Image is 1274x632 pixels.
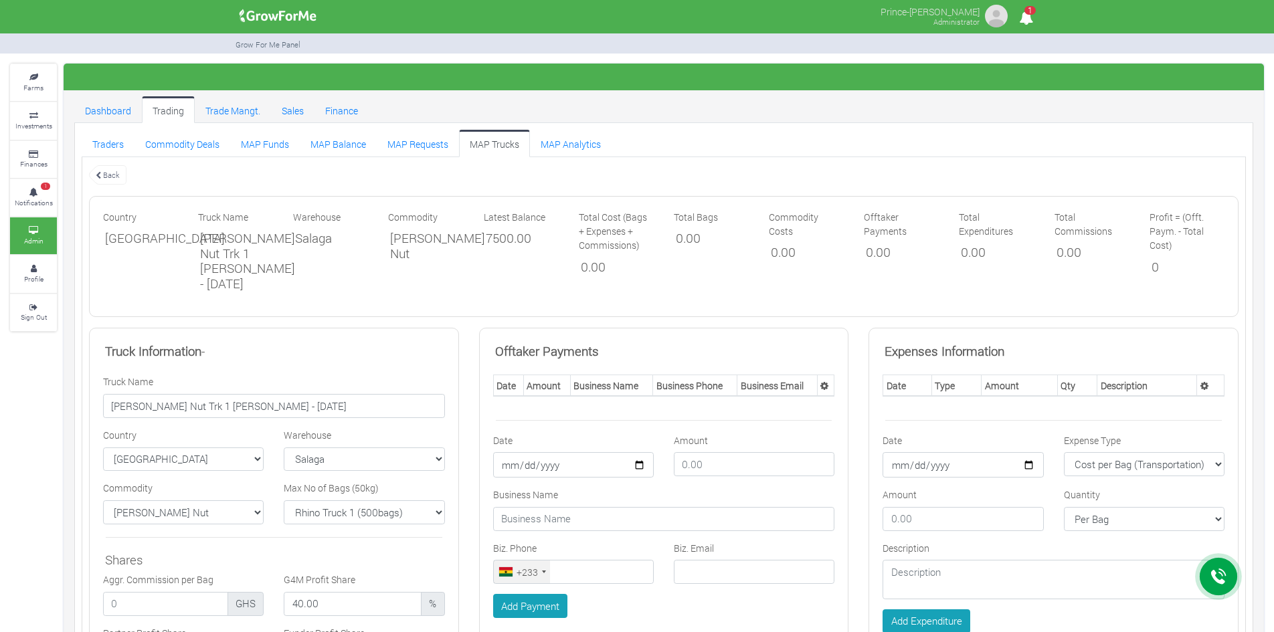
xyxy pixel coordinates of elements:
[142,96,195,123] a: Trading
[737,375,818,397] th: Business Email
[195,96,271,123] a: Trade Mangt.
[674,210,718,224] label: Total Bags
[1055,210,1129,238] label: Total Commissions
[103,210,136,224] label: Country
[200,231,271,291] h5: [PERSON_NAME] Nut Trk 1 [PERSON_NAME] - [DATE]
[653,375,737,397] th: Business Phone
[676,231,747,246] h5: 0.00
[10,294,57,331] a: Sign Out
[23,83,43,92] small: Farms
[493,433,513,447] label: Date
[103,592,228,616] input: 0
[771,245,842,260] h5: 0.00
[10,255,57,292] a: Profile
[10,179,57,216] a: 1 Notifications
[493,507,835,531] input: Business Name
[931,375,981,397] th: Type
[961,245,1032,260] h5: 0.00
[284,572,355,587] label: G4M Profit Share
[1064,433,1121,447] label: Expense Type
[227,592,264,616] span: GHS
[284,481,379,495] label: Max No of Bags (50kg)
[1057,245,1127,260] h5: 0.00
[1152,259,1222,275] h5: 0
[864,210,939,238] label: Offtaker Payments
[883,507,1043,531] input: 0.00
[105,231,176,246] h5: [GEOGRAPHIC_DATA]
[883,375,932,397] th: Date
[421,592,445,616] span: %
[284,428,331,442] label: Warehouse
[24,236,43,245] small: Admin
[74,96,142,123] a: Dashboard
[769,210,844,238] label: Commodity Costs
[103,428,136,442] label: Country
[883,433,902,447] label: Date
[230,130,300,156] a: MAP Funds
[24,274,43,284] small: Profile
[103,572,213,587] label: Aggr. Commission per Bag
[486,231,557,246] h5: 7500.00
[983,3,1010,29] img: growforme image
[314,96,369,123] a: Finance
[1097,375,1197,397] th: Description
[982,375,1057,397] th: Amount
[1013,3,1039,33] i: Notifications
[15,198,53,207] small: Notifications
[517,565,538,579] div: +233
[103,394,445,418] input: Enter Truck Name
[493,375,523,397] th: Date
[10,141,57,178] a: Finances
[484,210,545,224] label: Latest Balance
[236,39,300,49] small: Grow For Me Panel
[105,344,443,359] h5: -
[293,210,341,224] label: Warehouse
[881,3,980,19] p: Prince-[PERSON_NAME]
[15,121,52,130] small: Investments
[1013,13,1039,25] a: 1
[495,342,599,359] b: Offtaker Payments
[530,130,612,156] a: MAP Analytics
[933,17,980,27] small: Administrator
[271,96,314,123] a: Sales
[10,102,57,139] a: Investments
[235,3,321,29] img: growforme image
[1057,375,1097,397] th: Qty
[523,375,570,397] th: Amount
[198,210,248,224] label: Truck Name
[493,541,537,555] label: Biz. Phone
[579,210,654,253] label: Total Cost (Bags + Expenses + Commissions)
[82,130,134,156] a: Traders
[21,312,47,322] small: Sign Out
[494,560,550,583] div: Ghana (Gaana): +233
[89,164,126,186] a: Back
[103,375,153,389] label: Truck Name
[570,375,652,397] th: Business Name
[1064,488,1100,502] label: Quantity
[388,210,438,224] label: Commodity
[105,342,201,359] b: Truck Information
[1150,210,1224,253] label: Profit = (Offt. Paym. - Total Cost)
[459,130,530,156] a: MAP Trucks
[10,217,57,254] a: Admin
[20,159,48,169] small: Finances
[300,130,377,156] a: MAP Balance
[377,130,459,156] a: MAP Requests
[105,552,443,568] h5: Shares
[883,488,917,502] label: Amount
[883,541,929,555] label: Description
[674,433,708,447] label: Amount
[10,64,57,101] a: Farms
[41,183,50,191] span: 1
[295,231,366,246] h5: Salaga
[493,452,654,478] input: Date
[1024,6,1036,15] span: 1
[493,488,558,502] label: Business Name
[885,342,1004,359] b: Expenses Information
[581,259,652,275] h5: 0.00
[674,452,834,476] input: 0.00
[883,452,1043,478] input: Date
[493,594,568,618] button: Add Payment
[103,481,153,495] label: Commodity
[674,541,714,555] label: Biz. Email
